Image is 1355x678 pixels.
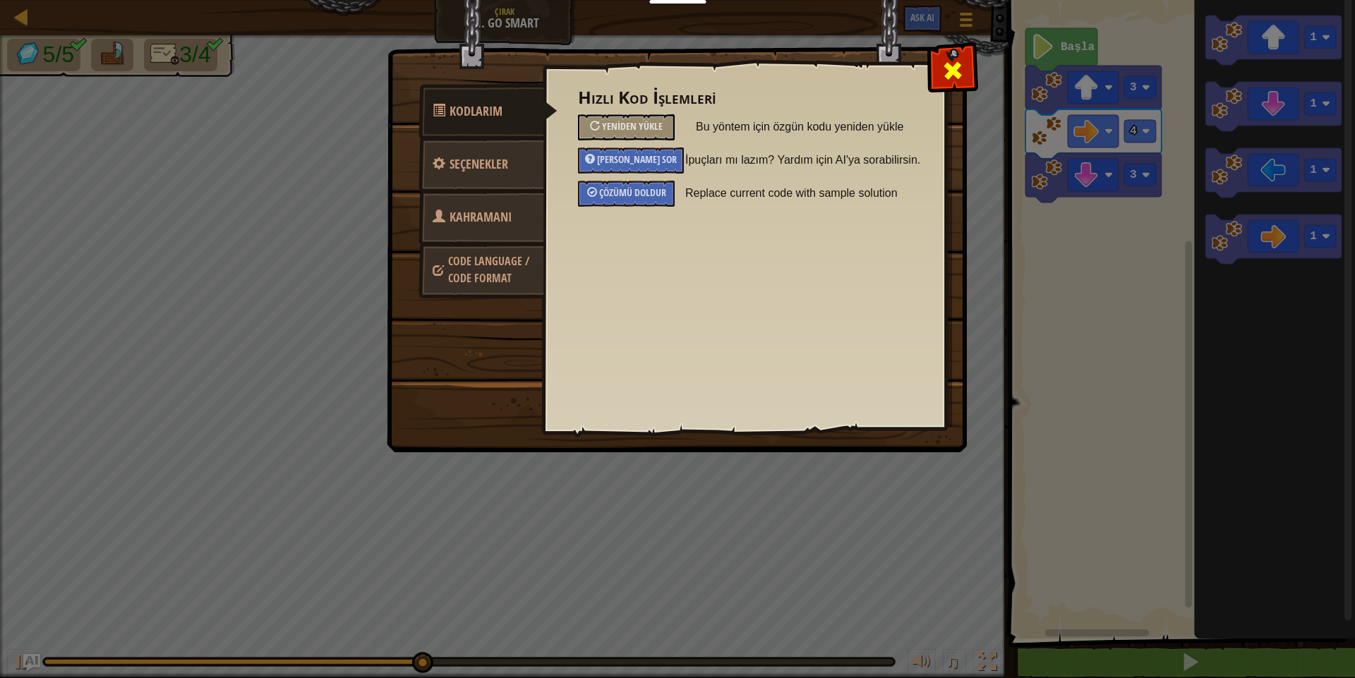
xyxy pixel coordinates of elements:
[685,147,921,173] span: İpuçları mı lazım? Yardım için AI'ya sorabilirsin.
[597,152,677,166] span: [PERSON_NAME] Sor
[685,181,921,206] span: Replace current code with sample solution
[450,155,508,173] span: Ayarları yapılandır
[450,102,502,120] span: Hızlı Kod İşlemleri
[602,119,663,133] span: Yeniden Yükle
[433,208,512,261] span: Kahraman, dil seçin
[578,147,684,174] div: Yapay Zekaya Sor
[578,88,910,107] h3: Hızlı Kod İşlemleri
[418,84,558,139] a: Kodlarım
[578,114,675,140] div: Bu yöntem için özgün kodu yeniden yükle
[418,137,544,192] a: Seçenekler
[578,181,675,207] div: Çözümü doldur
[599,186,666,199] span: Çözümü doldur
[448,253,529,286] span: Kahraman, dil seçin
[696,114,910,140] span: Bu yöntem için özgün kodu yeniden yükle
